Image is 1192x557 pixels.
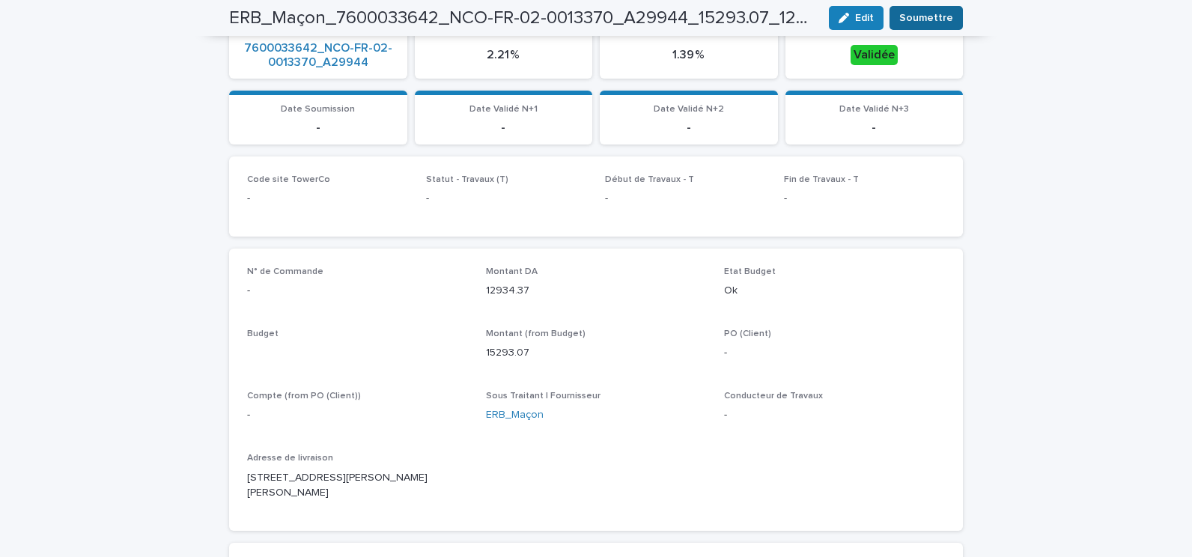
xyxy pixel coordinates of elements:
[605,175,694,184] span: Début de Travaux - T
[724,345,945,361] p: -
[899,10,953,25] span: Soumettre
[486,267,538,276] span: Montant DA
[609,121,769,135] p: -
[247,267,323,276] span: N° de Commande
[609,48,769,62] p: 1.39 %
[654,105,724,114] span: Date Validé N+2
[724,407,945,423] p: -
[784,191,945,207] p: -
[469,105,538,114] span: Date Validé N+1
[486,392,600,401] span: Sous Traitant | Fournisseur
[486,345,707,361] p: 15293.07
[247,175,330,184] span: Code site TowerCo
[426,175,508,184] span: Statut - Travaux (T)
[247,407,468,423] p: -
[605,191,766,207] p: -
[238,41,398,70] a: 7600033642_NCO-FR-02-0013370_A29944
[855,13,874,23] span: Edit
[724,267,776,276] span: Etat Budget
[424,121,584,135] p: -
[724,283,945,299] p: Ok
[724,392,823,401] span: Conducteur de Travaux
[486,407,544,423] a: ERB_Maçon
[724,329,771,338] span: PO (Client)
[890,6,963,30] button: Soumettre
[238,121,398,135] p: -
[426,191,587,207] p: -
[424,48,584,62] p: 2.21 %
[784,175,859,184] span: Fin de Travaux - T
[829,6,884,30] button: Edit
[851,45,898,65] div: Validée
[247,454,333,463] span: Adresse de livraison
[486,283,707,299] p: 12934.37
[247,329,279,338] span: Budget
[281,105,355,114] span: Date Soumission
[229,7,817,29] h2: ERB_Maçon_7600033642_NCO-FR-02-0013370_A29944_15293.07_12934.37
[839,105,909,114] span: Date Validé N+3
[794,121,955,135] p: -
[486,329,586,338] span: Montant (from Budget)
[247,470,468,502] p: [STREET_ADDRESS][PERSON_NAME][PERSON_NAME]
[247,283,468,299] p: -
[247,392,361,401] span: Compte (from PO (Client))
[247,191,408,207] p: -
